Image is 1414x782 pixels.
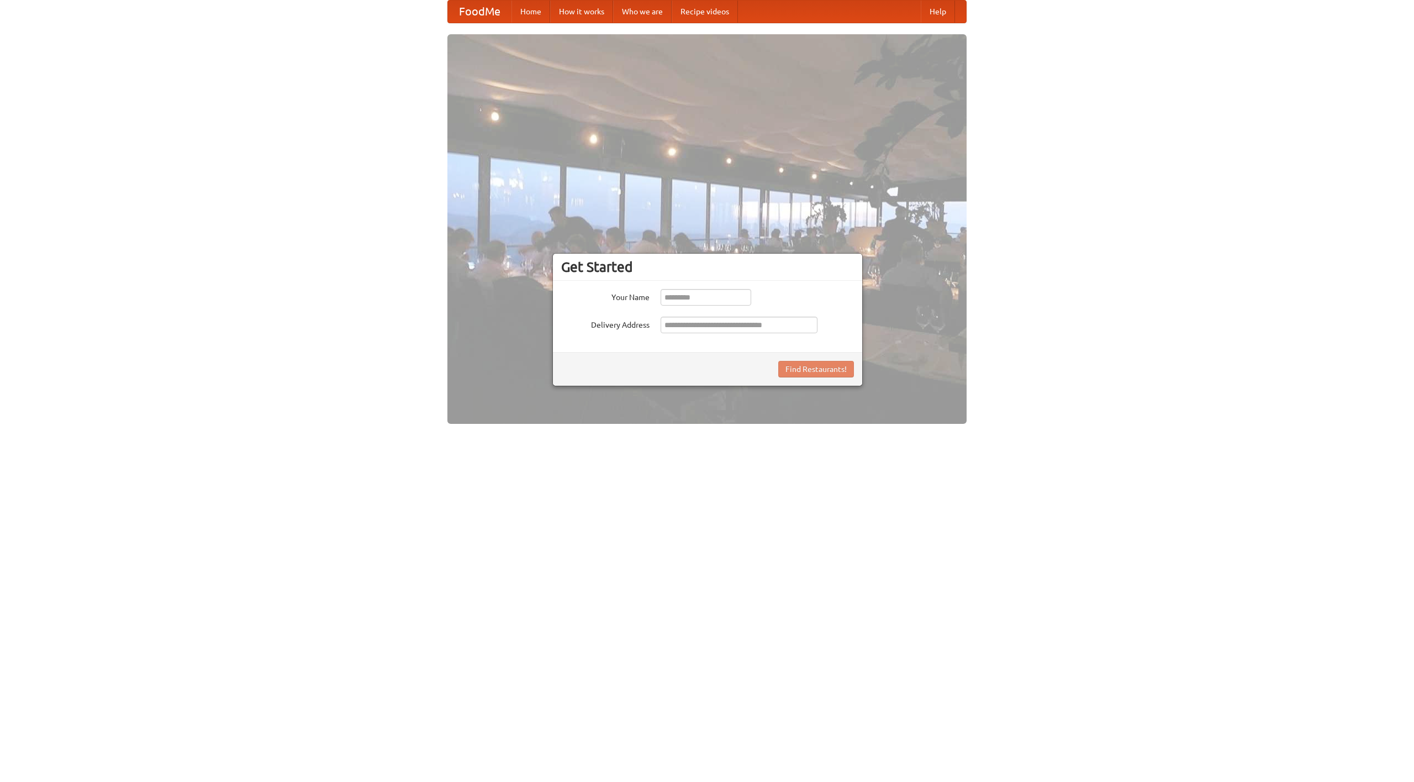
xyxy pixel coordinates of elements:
h3: Get Started [561,259,854,275]
a: Help [921,1,955,23]
a: FoodMe [448,1,511,23]
label: Your Name [561,289,650,303]
a: Who we are [613,1,672,23]
label: Delivery Address [561,317,650,330]
a: How it works [550,1,613,23]
button: Find Restaurants! [778,361,854,377]
a: Recipe videos [672,1,738,23]
a: Home [511,1,550,23]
